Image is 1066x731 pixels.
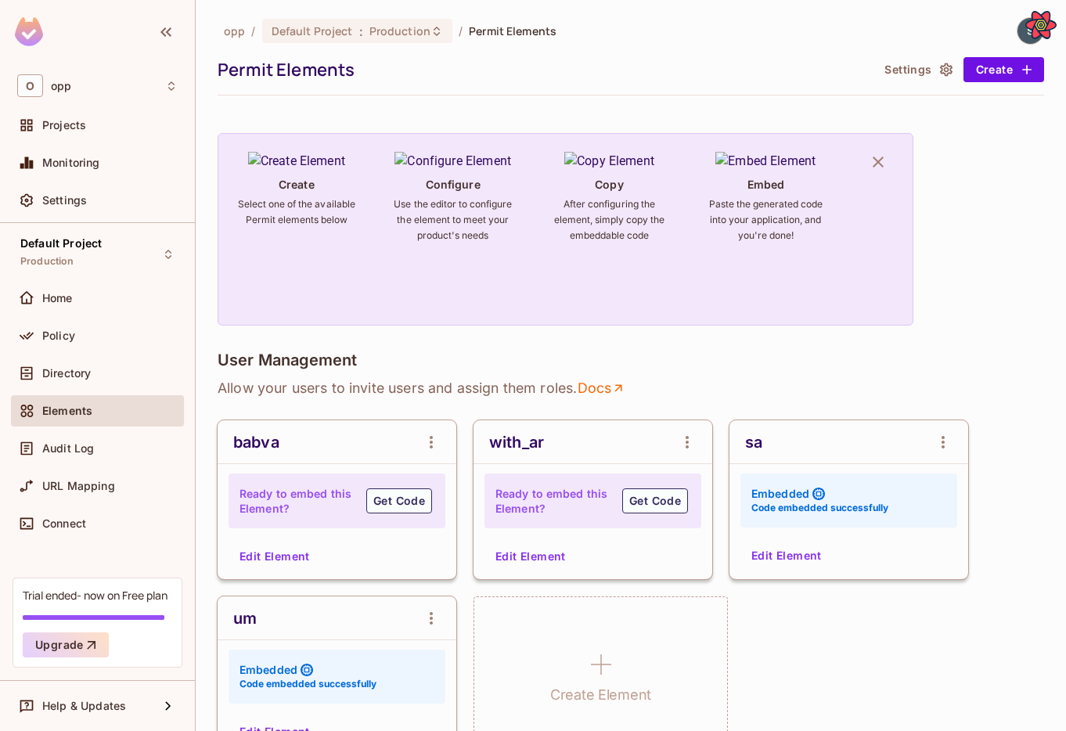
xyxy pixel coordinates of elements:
[20,255,74,268] span: Production
[42,157,100,169] span: Monitoring
[42,119,86,131] span: Projects
[469,23,556,38] span: Permit Elements
[394,196,513,243] h6: Use the editor to configure the element to meet your product's needs
[489,544,572,569] button: Edit Element
[224,23,245,38] span: the active workspace
[42,367,91,380] span: Directory
[42,700,126,712] span: Help & Updates
[745,433,762,452] div: sa
[233,544,316,569] button: Edit Element
[416,427,447,458] button: open Menu
[715,152,816,171] img: Embed Element
[564,152,654,171] img: Copy Element
[751,486,809,501] h4: Embedded
[42,405,92,417] span: Elements
[23,588,167,603] div: Trial ended- now on Free plan
[426,177,481,192] h4: Configure
[549,196,668,243] h6: After configuring the element, simply copy the embeddable code
[1025,9,1057,41] button: Open React Query Devtools
[233,609,257,628] div: um
[42,480,115,492] span: URL Mapping
[42,442,94,455] span: Audit Log
[218,351,357,369] h4: User Management
[51,80,71,92] span: Workspace: opp
[394,152,511,171] img: Configure Element
[747,177,785,192] h4: Embed
[366,488,432,513] button: Get Code
[279,177,315,192] h4: Create
[495,486,608,516] h4: Ready to embed this Element?
[15,17,43,46] img: SReyMgAAAABJRU5ErkJggg==
[416,603,447,634] button: open Menu
[239,486,352,516] h4: Ready to embed this Element?
[233,433,279,452] div: babva
[706,196,825,243] h6: Paste the generated code into your application, and you're done!
[672,427,703,458] button: open Menu
[248,152,345,171] img: Create Element
[237,196,356,228] h6: Select one of the available Permit elements below
[595,177,623,192] h4: Copy
[745,543,828,568] button: Edit Element
[239,662,297,677] h4: Embedded
[751,501,888,515] h6: Code embedded successfully
[1017,18,1043,44] img: shuvy ankor
[963,57,1044,82] button: Create
[489,433,544,452] div: with_ar
[272,23,353,38] span: Default Project
[927,427,959,458] button: open Menu
[369,23,430,38] span: Production
[23,632,109,657] button: Upgrade
[42,329,75,342] span: Policy
[42,194,87,207] span: Settings
[239,677,376,691] h6: Code embedded successfully
[358,25,364,38] span: :
[20,237,102,250] span: Default Project
[17,74,43,97] span: O
[42,292,73,304] span: Home
[218,379,1044,398] p: Allow your users to invite users and assign them roles .
[42,517,86,530] span: Connect
[550,683,651,707] h1: Create Element
[577,379,626,398] a: Docs
[878,57,956,82] button: Settings
[218,58,870,81] div: Permit Elements
[251,23,255,38] li: /
[622,488,688,513] button: Get Code
[459,23,463,38] li: /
